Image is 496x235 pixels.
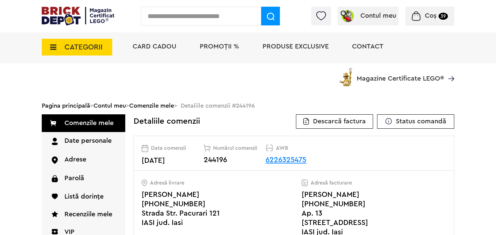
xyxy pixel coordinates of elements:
a: Pagina principală [42,103,90,109]
span: Coș [425,12,437,19]
a: PROMOȚII % [200,43,239,50]
span: Magazine Certificate LEGO® [357,67,444,82]
span: Data comenzii [151,145,186,151]
div: > > > Detaliile comenzii #244196 [42,97,454,114]
small: 39 [439,13,448,20]
span: Numărul comenzii [213,145,257,151]
a: Adrese [42,151,125,169]
a: Magazine Certificate LEGO® [444,67,454,73]
span: Descarcă factura [313,118,366,125]
a: Produse exclusive [263,43,329,50]
a: Contul meu [94,103,126,109]
p: Adresă facturare [302,180,462,186]
a: Descarcă factura [303,118,366,125]
span: CATEGORII [64,43,103,51]
span: [DATE] [142,157,165,164]
p: Adresă livrare [142,180,302,186]
a: 6226325475 [266,156,306,163]
span: Contul meu [360,12,396,19]
span: AWB [276,145,288,151]
a: Card Cadou [133,43,176,50]
span: 244196 [204,156,227,163]
h2: Detaliile comenzii [134,114,200,129]
a: Recenziile mele [42,206,125,223]
address: [PERSON_NAME] [PHONE_NUMBER] Strada Str. Pacurari 121 IASI jud. Iasi [142,190,302,227]
a: Comenzile mele [129,103,174,109]
span: Status comandă [396,118,446,125]
a: Parolă [42,169,125,188]
a: Contul meu [340,12,396,19]
a: Contact [352,43,383,50]
a: Date personale [42,132,125,151]
a: Comenzile mele [42,114,125,132]
a: Listă dorințe [42,188,125,206]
